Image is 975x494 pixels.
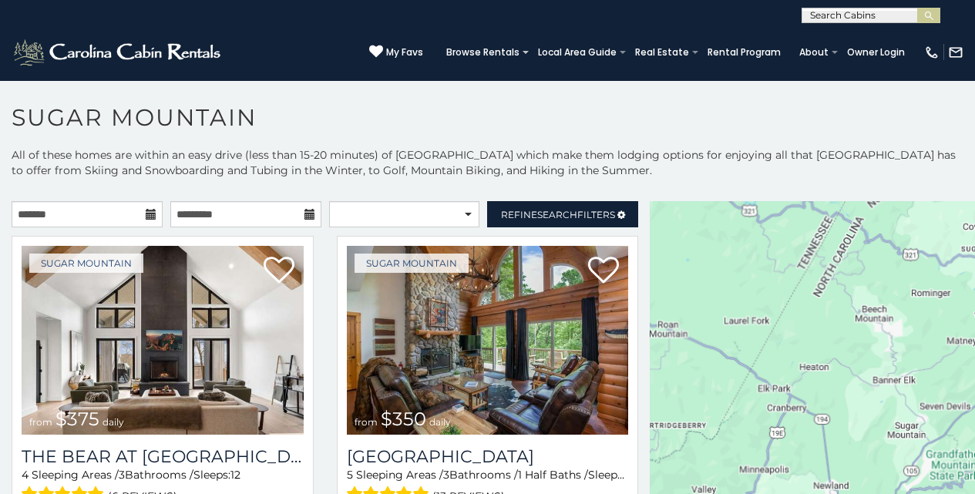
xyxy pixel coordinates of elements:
span: 12 [625,468,635,482]
a: My Favs [369,45,423,60]
img: White-1-2.png [12,37,225,68]
span: daily [103,416,124,428]
img: phone-regular-white.png [924,45,940,60]
a: RefineSearchFilters [487,201,638,227]
a: Add to favorites [588,255,619,287]
a: The Bear At [GEOGRAPHIC_DATA] [22,446,304,467]
h3: Grouse Moor Lodge [347,446,629,467]
a: Owner Login [839,42,913,63]
span: 12 [230,468,240,482]
h3: The Bear At Sugar Mountain [22,446,304,467]
span: $350 [381,408,426,430]
img: 1714387646_thumbnail.jpeg [22,246,304,435]
a: Local Area Guide [530,42,624,63]
a: Sugar Mountain [355,254,469,273]
span: from [29,416,52,428]
span: Search [537,209,577,220]
a: Real Estate [627,42,697,63]
a: Add to favorites [264,255,294,287]
span: 3 [119,468,125,482]
span: $375 [55,408,99,430]
span: 4 [22,468,29,482]
span: 5 [347,468,353,482]
a: Rental Program [700,42,788,63]
span: from [355,416,378,428]
a: Browse Rentals [439,42,527,63]
img: mail-regular-white.png [948,45,963,60]
a: from $350 daily [347,246,629,435]
a: from $375 daily [22,246,304,435]
a: [GEOGRAPHIC_DATA] [347,446,629,467]
span: daily [429,416,451,428]
span: Refine Filters [501,209,615,220]
a: Sugar Mountain [29,254,143,273]
span: 1 Half Baths / [518,468,588,482]
img: 1714398141_thumbnail.jpeg [347,246,629,435]
span: 3 [443,468,449,482]
a: About [792,42,836,63]
span: My Favs [386,45,423,59]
